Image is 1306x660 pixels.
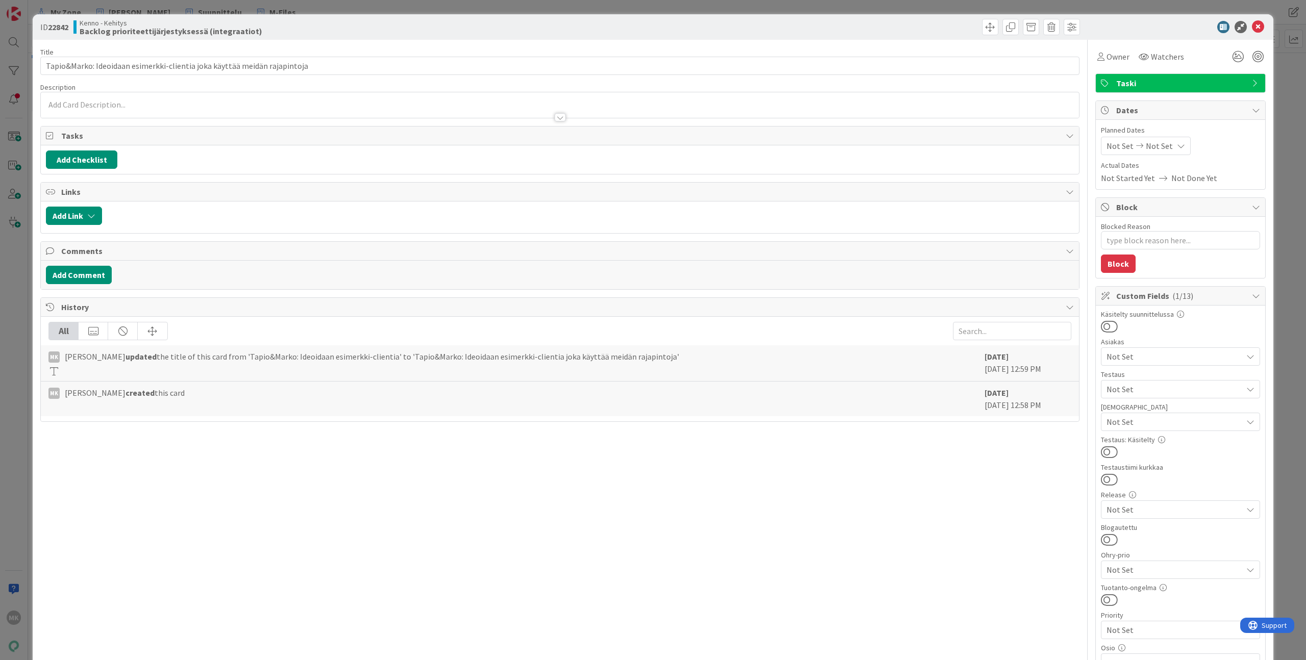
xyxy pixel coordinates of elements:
b: updated [125,351,157,362]
div: Tuotanto-ongelma [1101,584,1260,591]
div: Blogautettu [1101,524,1260,531]
span: History [61,301,1061,313]
span: Not Started Yet [1101,172,1155,184]
span: Not Set [1107,383,1242,395]
div: Priority [1101,612,1260,619]
b: created [125,388,155,398]
input: Search... [953,322,1071,340]
span: Not Set [1107,563,1237,577]
span: ( 1/13 ) [1172,291,1193,301]
b: [DATE] [985,388,1009,398]
span: Planned Dates [1101,125,1260,136]
span: Not Set [1107,140,1134,152]
span: [PERSON_NAME] this card [65,387,185,399]
div: [DATE] 12:59 PM [985,350,1071,376]
span: [PERSON_NAME] the title of this card from 'Tapio&Marko: Ideoidaan esimerkki-clientia' to 'Tapio&M... [65,350,679,363]
button: Block [1101,255,1136,273]
div: All [49,322,79,340]
span: Custom Fields [1116,290,1247,302]
b: Backlog prioriteettijärjestyksessä (integraatiot) [80,27,262,35]
span: Description [40,83,76,92]
div: Asiakas [1101,338,1260,345]
span: Taski [1116,77,1247,89]
div: Testaus: Käsitelty [1101,436,1260,443]
span: Not Done Yet [1171,172,1217,184]
span: Comments [61,245,1061,257]
div: MK [48,388,60,399]
label: Blocked Reason [1101,222,1150,231]
b: 22842 [48,22,68,32]
b: [DATE] [985,351,1009,362]
div: Osio [1101,644,1260,651]
button: Add Link [46,207,102,225]
div: Release [1101,491,1260,498]
span: Not Set [1107,350,1242,363]
span: Actual Dates [1101,160,1260,171]
span: Not Set [1107,623,1237,637]
label: Title [40,47,54,57]
span: Dates [1116,104,1247,116]
input: type card name here... [40,57,1079,75]
div: Testaus [1101,371,1260,378]
button: Add Checklist [46,150,117,169]
span: Tasks [61,130,1061,142]
span: Support [21,2,46,14]
span: Not Set [1107,416,1242,428]
span: Links [61,186,1061,198]
span: Watchers [1151,50,1184,63]
span: Owner [1107,50,1129,63]
span: Block [1116,201,1247,213]
span: Not Set [1107,503,1242,516]
div: Ohry-prio [1101,551,1260,559]
div: [DEMOGRAPHIC_DATA] [1101,403,1260,411]
span: Not Set [1146,140,1173,152]
div: [DATE] 12:58 PM [985,387,1071,411]
div: MK [48,351,60,363]
button: Add Comment [46,266,112,284]
span: ID [40,21,68,33]
div: Testaustiimi kurkkaa [1101,464,1260,471]
div: Käsitelty suunnittelussa [1101,311,1260,318]
span: Kenno - Kehitys [80,19,262,27]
